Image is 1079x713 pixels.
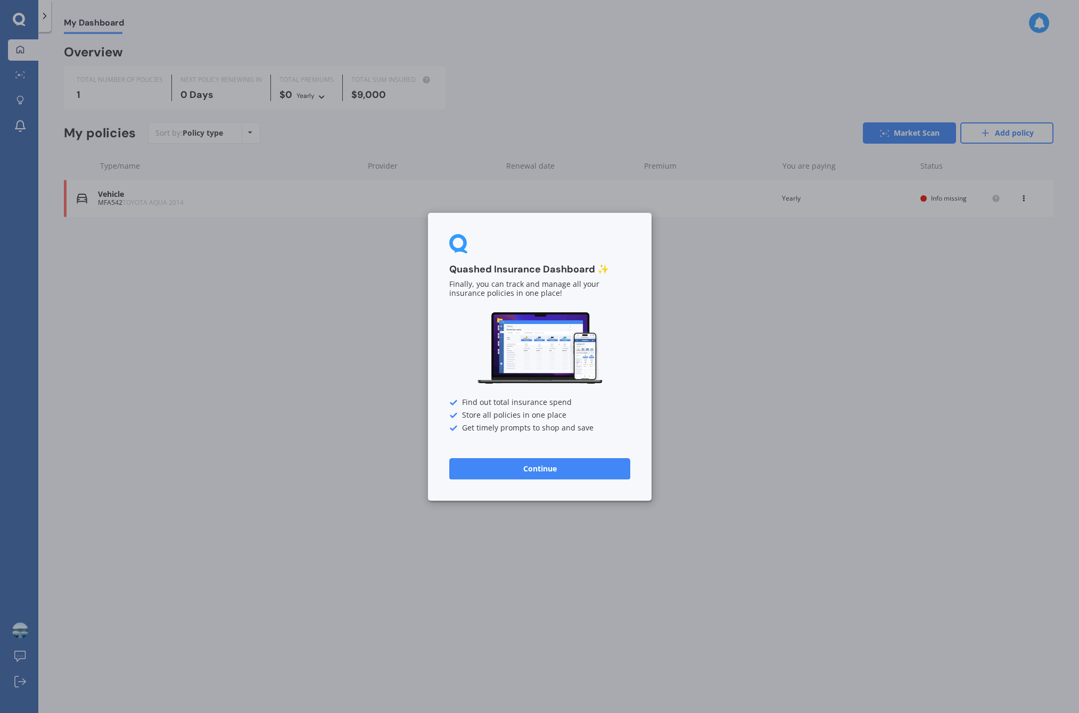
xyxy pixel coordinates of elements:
[449,411,630,419] div: Store all policies in one place
[449,263,630,276] h3: Quashed Insurance Dashboard ✨
[449,424,630,432] div: Get timely prompts to shop and save
[449,398,630,407] div: Find out total insurance spend
[449,458,630,479] button: Continue
[476,311,604,386] img: Dashboard
[449,280,630,298] p: Finally, you can track and manage all your insurance policies in one place!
